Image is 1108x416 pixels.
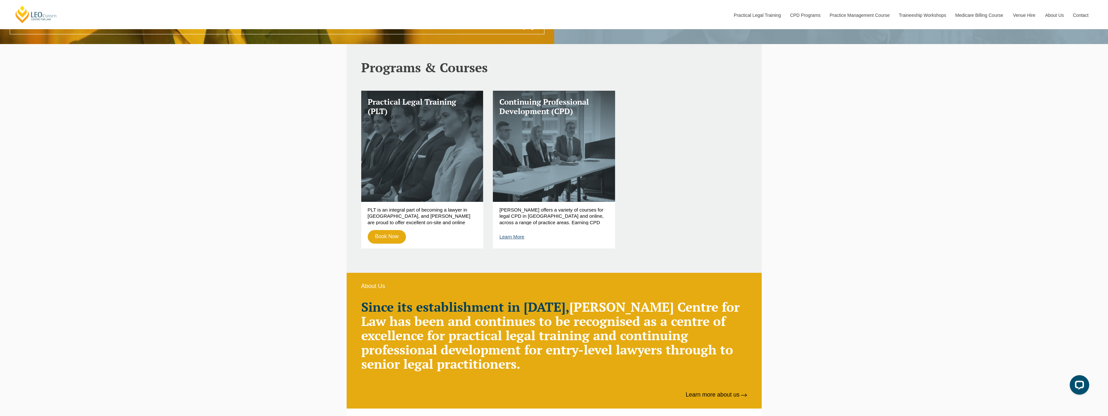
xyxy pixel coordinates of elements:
[361,283,747,290] h6: About Us
[1068,1,1093,29] a: Contact
[361,91,483,202] a: Practical Legal Training (PLT)
[368,207,477,225] p: PLT is an integral part of becoming a lawyer in [GEOGRAPHIC_DATA], and [PERSON_NAME] are proud to...
[1040,1,1068,29] a: About Us
[499,207,609,225] p: [PERSON_NAME] offers a variety of courses for legal CPD in [GEOGRAPHIC_DATA] and online, across a...
[685,391,747,399] a: Learn more about us
[894,1,950,29] a: Traineeship Workshops
[493,91,615,202] a: Continuing Professional Development (CPD)
[785,1,825,29] a: CPD Programs
[950,1,1008,29] a: Medicare Billing Course
[1065,373,1092,400] iframe: LiveChat chat widget
[499,97,609,116] h3: Continuing Professional Development (CPD)
[361,300,747,371] h2: [PERSON_NAME] Centre for Law has been and continues to be recognised as a centre of excellence fo...
[825,1,894,29] a: Practice Management Course
[361,298,569,315] strong: Since its establishment in [DATE],
[1008,1,1040,29] a: Venue Hire
[368,97,477,116] h3: Practical Legal Training (PLT)
[729,1,785,29] a: Practical Legal Training
[361,60,747,75] h2: Programs & Courses
[368,230,406,244] a: Book Now
[499,234,524,239] a: Learn More
[15,5,58,24] a: [PERSON_NAME] Centre for Law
